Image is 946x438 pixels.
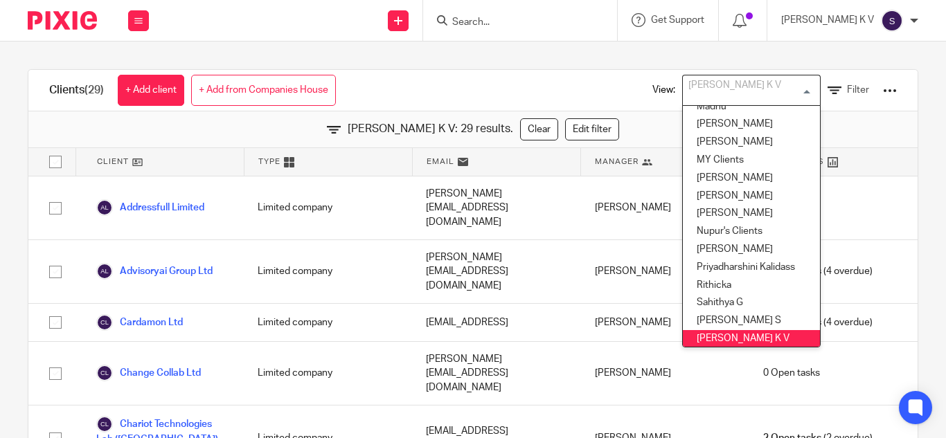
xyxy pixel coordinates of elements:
a: + Add from Companies House [191,75,336,106]
input: Select all [42,149,69,175]
div: Limited company [244,240,412,303]
span: [PERSON_NAME] K V: 29 results. [348,121,513,137]
img: svg%3E [96,314,113,331]
input: Search [451,17,575,29]
span: Filter [847,85,869,95]
p: [PERSON_NAME] K V [781,13,874,27]
li: Sahithya G [683,294,820,312]
li: [PERSON_NAME] [683,116,820,134]
a: Addressfull Limited [96,199,204,216]
li: [PERSON_NAME] [683,241,820,259]
div: [PERSON_NAME] [581,240,749,303]
div: Search for option [682,75,821,106]
li: Rithicka [683,277,820,295]
li: [PERSON_NAME] [683,134,820,152]
div: Limited company [244,304,412,341]
a: + Add client [118,75,184,106]
h1: Clients [49,83,104,98]
img: svg%3E [96,263,113,280]
div: [EMAIL_ADDRESS] [412,304,580,341]
span: Type [258,156,280,167]
li: Priyadharshini Kalidass [683,259,820,277]
img: svg%3E [96,199,113,216]
div: [PERSON_NAME][EMAIL_ADDRESS][DOMAIN_NAME] [412,176,580,239]
span: Client [97,156,129,167]
span: Get Support [651,15,704,25]
span: Manager [595,156,639,167]
img: svg%3E [96,416,113,432]
a: Change Collab Ltd [96,365,201,381]
a: Clear [520,118,558,140]
li: [PERSON_NAME] [683,205,820,223]
div: [PERSON_NAME][EMAIL_ADDRESS][DOMAIN_NAME] [412,342,580,405]
a: Cardamon Ltd [96,314,183,331]
div: Limited company [244,342,412,405]
img: Pixie [28,11,97,30]
div: Limited company [244,176,412,239]
li: [PERSON_NAME] [683,170,820,188]
div: [PERSON_NAME][EMAIL_ADDRESS][DOMAIN_NAME] [412,240,580,303]
div: View: [632,70,897,111]
li: Nupur's Clients [683,223,820,241]
li: Madhu [683,98,820,116]
div: [PERSON_NAME] [581,176,749,239]
li: [PERSON_NAME] S [683,312,820,330]
img: svg%3E [881,10,903,32]
li: [PERSON_NAME] [683,188,820,206]
div: [PERSON_NAME] [581,342,749,405]
li: [PERSON_NAME] K V [683,330,820,348]
span: (29) [84,84,104,95]
img: svg%3E [96,365,113,381]
div: [PERSON_NAME] [581,304,749,341]
a: Advisoryai Group Ltd [96,263,213,280]
a: Edit filter [565,118,619,140]
li: MY Clients [683,152,820,170]
span: Email [427,156,454,167]
span: 0 Open tasks [763,366,820,380]
input: Search for option [684,78,812,102]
